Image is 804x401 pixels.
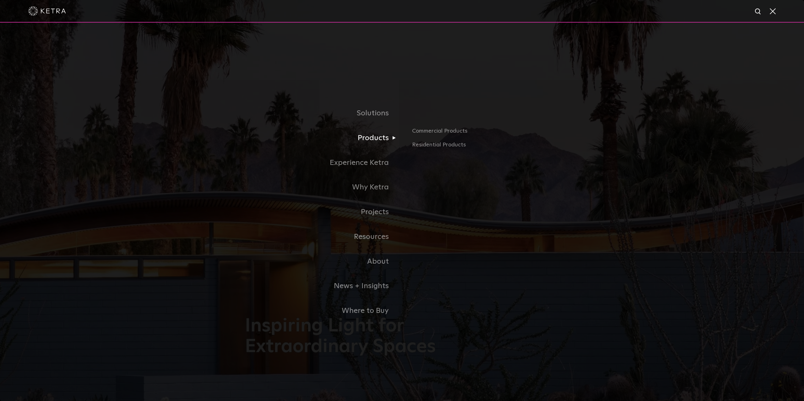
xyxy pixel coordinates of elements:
a: About [245,249,402,274]
div: Navigation Menu [245,101,559,323]
a: News + Insights [245,274,402,298]
a: Experience Ketra [245,150,402,175]
img: search icon [754,8,762,16]
a: Resources [245,224,402,249]
a: Why Ketra [245,175,402,200]
img: ketra-logo-2019-white [28,6,66,16]
a: Commercial Products [412,127,559,140]
a: Residential Products [412,140,559,150]
a: Where to Buy [245,298,402,323]
a: Products [245,126,402,150]
a: Projects [245,200,402,224]
a: Solutions [245,101,402,126]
